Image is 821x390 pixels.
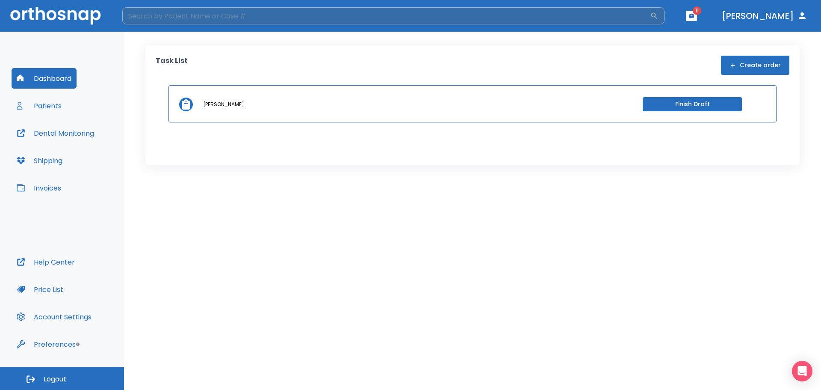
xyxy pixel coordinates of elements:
[643,97,742,111] button: Finish Draft
[12,68,77,89] button: Dashboard
[12,150,68,171] button: Shipping
[792,361,812,381] div: Open Intercom Messenger
[203,101,244,108] p: [PERSON_NAME]
[693,6,701,15] span: 11
[12,95,67,116] button: Patients
[12,252,80,272] button: Help Center
[12,279,68,300] button: Price List
[122,7,650,24] input: Search by Patient Name or Case #
[74,340,82,348] div: Tooltip anchor
[12,334,81,354] button: Preferences
[156,56,188,75] p: Task List
[10,7,101,24] img: Orthosnap
[721,56,789,75] button: Create order
[12,123,99,143] button: Dental Monitoring
[718,8,811,24] button: [PERSON_NAME]
[44,375,66,384] span: Logout
[12,307,97,327] button: Account Settings
[12,178,66,198] button: Invoices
